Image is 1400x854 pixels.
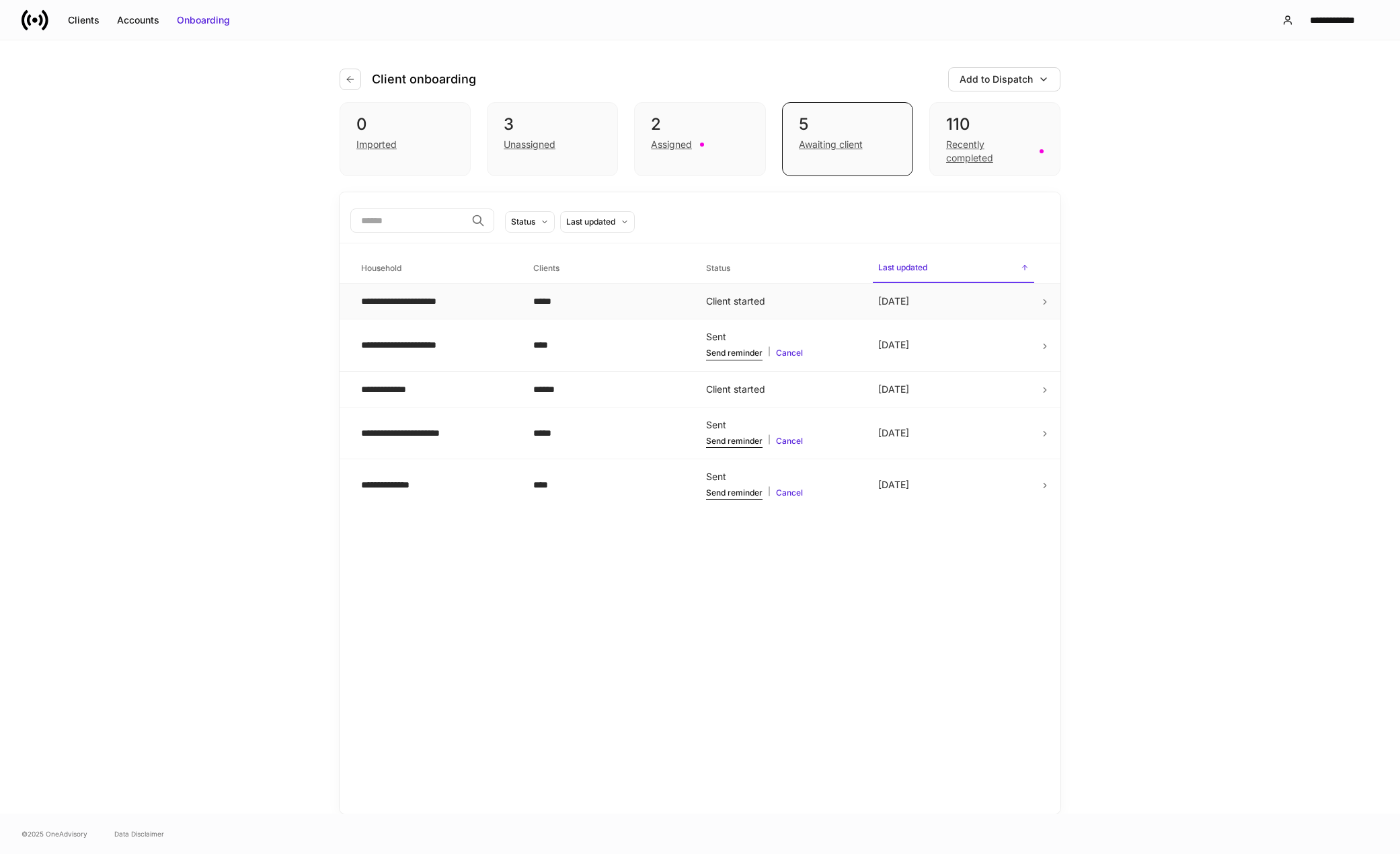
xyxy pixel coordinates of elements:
button: Cancel [776,346,803,360]
h6: Last updated [878,261,927,274]
div: Accounts [117,13,159,27]
div: 110 [946,114,1044,135]
div: 3Unassigned [487,102,618,176]
div: 3 [504,114,601,135]
div: 2Assigned [634,102,765,176]
button: Last updated [560,211,635,233]
div: | [706,486,857,500]
button: Status [505,211,555,233]
div: | [706,434,857,448]
div: Sent [706,418,857,432]
div: Sent [706,330,857,344]
div: Assigned [651,138,692,151]
h6: Household [361,262,401,274]
div: 0 [356,114,454,135]
div: Recently completed [946,138,1032,165]
span: Status [701,255,862,282]
button: Onboarding [168,9,239,31]
div: 2 [651,114,748,135]
div: 5 [799,114,896,135]
div: Onboarding [177,13,230,27]
span: Household [356,255,517,282]
td: [DATE] [867,371,1040,407]
button: Clients [59,9,108,31]
button: Accounts [108,9,168,31]
div: | [706,346,857,360]
div: Add to Dispatch [960,73,1033,86]
div: Sent [706,470,857,483]
span: Last updated [873,254,1034,283]
div: 0Imported [340,102,471,176]
h6: Status [706,262,730,274]
div: Awaiting client [799,138,863,151]
button: Send reminder [706,434,763,448]
span: © 2025 OneAdvisory [22,828,87,839]
button: Cancel [776,486,803,500]
h6: Clients [533,262,559,274]
td: [DATE] [867,284,1040,319]
td: Client started [695,284,867,319]
button: Send reminder [706,346,763,360]
button: Cancel [776,434,803,448]
div: Last updated [566,215,615,228]
a: Data Disclaimer [114,828,164,839]
td: [DATE] [867,459,1040,510]
td: [DATE] [867,407,1040,459]
div: Unassigned [504,138,555,151]
div: 5Awaiting client [782,102,913,176]
td: [DATE] [867,319,1040,371]
span: Clients [528,255,689,282]
button: Send reminder [706,486,763,500]
button: Add to Dispatch [948,67,1060,91]
div: Imported [356,138,397,151]
div: Clients [68,13,100,27]
div: Status [511,215,535,228]
h4: Client onboarding [372,71,476,87]
td: Client started [695,371,867,407]
div: 110Recently completed [929,102,1060,176]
